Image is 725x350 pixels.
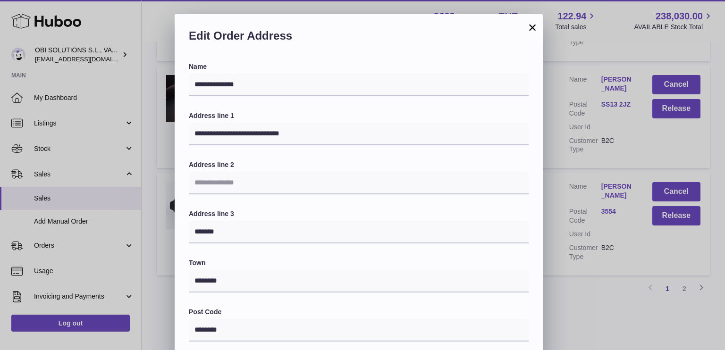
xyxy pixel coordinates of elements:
label: Address line 3 [189,209,529,218]
h2: Edit Order Address [189,28,529,48]
label: Name [189,62,529,71]
label: Post Code [189,308,529,317]
button: × [527,22,538,33]
label: Town [189,258,529,267]
label: Address line 1 [189,111,529,120]
label: Address line 2 [189,160,529,169]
